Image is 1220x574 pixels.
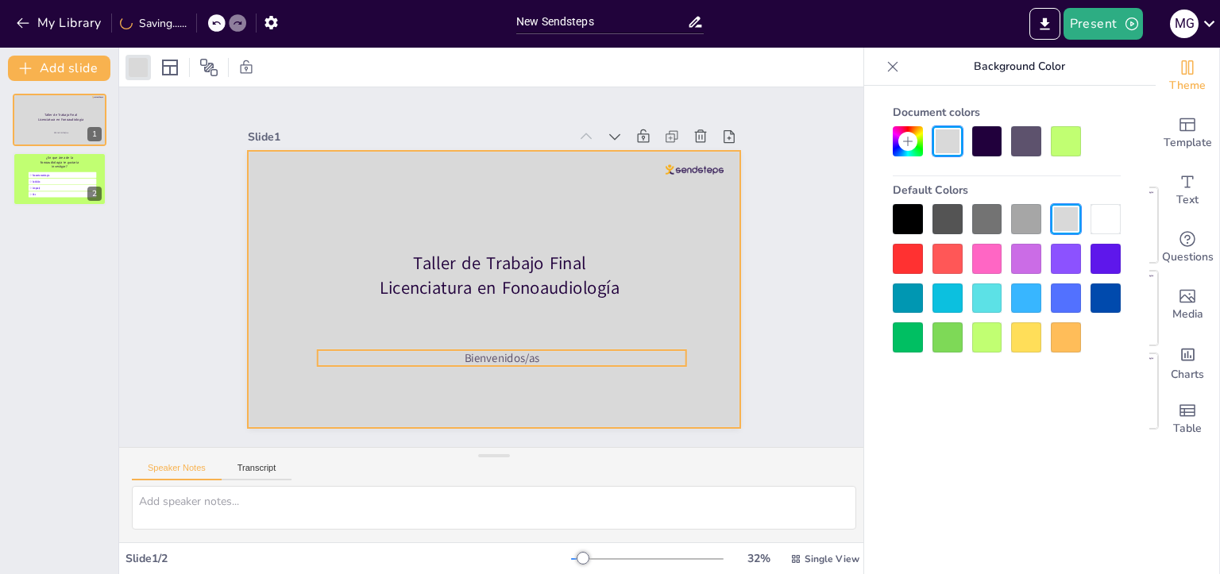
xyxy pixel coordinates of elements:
[413,235,587,295] span: Taller de Trabajo Final
[1170,8,1199,40] button: M G
[516,10,687,33] input: Insert title
[120,16,187,31] div: Saving......
[905,48,1133,86] p: Background Color
[375,252,615,325] span: Licenciatura en Fonoaudiología
[1156,276,1219,333] div: Add images, graphics, shapes or video
[199,58,218,77] span: Position
[125,551,571,566] div: Slide 1 / 2
[132,463,222,480] button: Speaker Notes
[33,186,95,190] span: Lenguaje
[222,463,292,480] button: Transcript
[44,113,77,117] span: Taller de Trabajo Final
[38,117,83,122] span: Licenciatura en Fonoaudiología
[1029,8,1060,40] button: Export to PowerPoint
[1064,8,1143,40] button: Present
[1171,366,1204,383] span: Charts
[1173,420,1202,437] span: Table
[87,127,102,141] div: 1
[157,55,183,80] div: Layout
[1176,191,1199,209] span: Text
[13,94,106,146] div: 1
[8,56,110,81] button: Add slide
[893,98,1121,126] div: Document colors
[1156,105,1219,162] div: Add ready made slides
[39,155,80,169] p: ¿En que área de la fonoaudiología te gustaría investigar?
[33,173,95,177] span: Fonoestomatología
[33,192,95,196] span: Voz
[1162,248,1214,266] span: Questions
[1156,162,1219,219] div: Add text boxes
[12,10,108,36] button: My Library
[279,81,596,163] div: Slide 1
[1156,48,1219,105] div: Change the overall theme
[1156,333,1219,391] div: Add charts and graphs
[87,187,102,201] div: 2
[805,553,859,565] span: Single View
[54,132,68,135] span: Bienvenidos/as
[1172,306,1203,323] span: Media
[33,179,95,183] span: Audición
[444,342,521,373] span: Bienvenidos/as
[1170,10,1199,38] div: M G
[13,152,106,205] div: 2
[893,176,1121,204] div: Default Colors
[1156,219,1219,276] div: Get real-time input from your audience
[1156,391,1219,448] div: Add a table
[1169,77,1206,94] span: Theme
[1164,134,1212,152] span: Template
[739,551,778,566] div: 32 %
